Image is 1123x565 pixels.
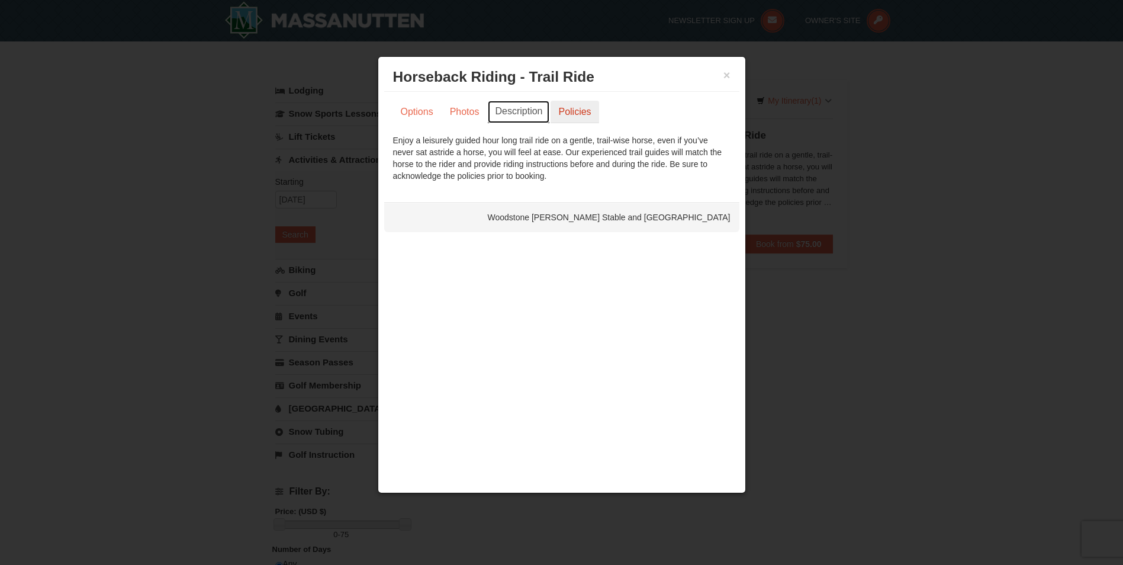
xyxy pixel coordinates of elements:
button: × [723,69,731,81]
a: Photos [442,101,487,123]
a: Policies [551,101,598,123]
a: Description [488,101,549,123]
div: Enjoy a leisurely guided hour long trail ride on a gentle, trail-wise horse, even if you’ve never... [393,134,731,182]
div: Woodstone [PERSON_NAME] Stable and [GEOGRAPHIC_DATA] [384,203,739,232]
a: Options [393,101,441,123]
h3: Horseback Riding - Trail Ride [393,68,731,86]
